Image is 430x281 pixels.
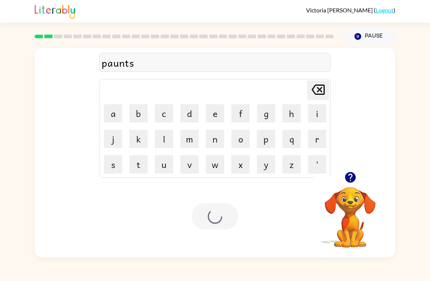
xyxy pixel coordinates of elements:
div: paunts [102,55,328,70]
button: f [231,104,250,122]
button: o [231,130,250,148]
video: Your browser must support playing .mp4 files to use Literably. Please try using another browser. [314,176,387,249]
button: m [180,130,199,148]
button: t [129,155,148,173]
button: c [155,104,173,122]
button: b [129,104,148,122]
button: g [257,104,275,122]
button: a [104,104,122,122]
button: i [308,104,326,122]
button: u [155,155,173,173]
button: j [104,130,122,148]
button: z [282,155,301,173]
button: n [206,130,224,148]
div: ( ) [306,7,395,13]
span: Victoria [PERSON_NAME] [306,7,374,13]
button: l [155,130,173,148]
button: h [282,104,301,122]
button: Pause [343,28,395,45]
button: x [231,155,250,173]
button: r [308,130,326,148]
button: k [129,130,148,148]
button: ' [308,155,326,173]
button: q [282,130,301,148]
button: e [206,104,224,122]
button: y [257,155,275,173]
button: v [180,155,199,173]
button: s [104,155,122,173]
a: Logout [376,7,394,13]
button: d [180,104,199,122]
img: Literably [35,3,75,19]
button: w [206,155,224,173]
button: p [257,130,275,148]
